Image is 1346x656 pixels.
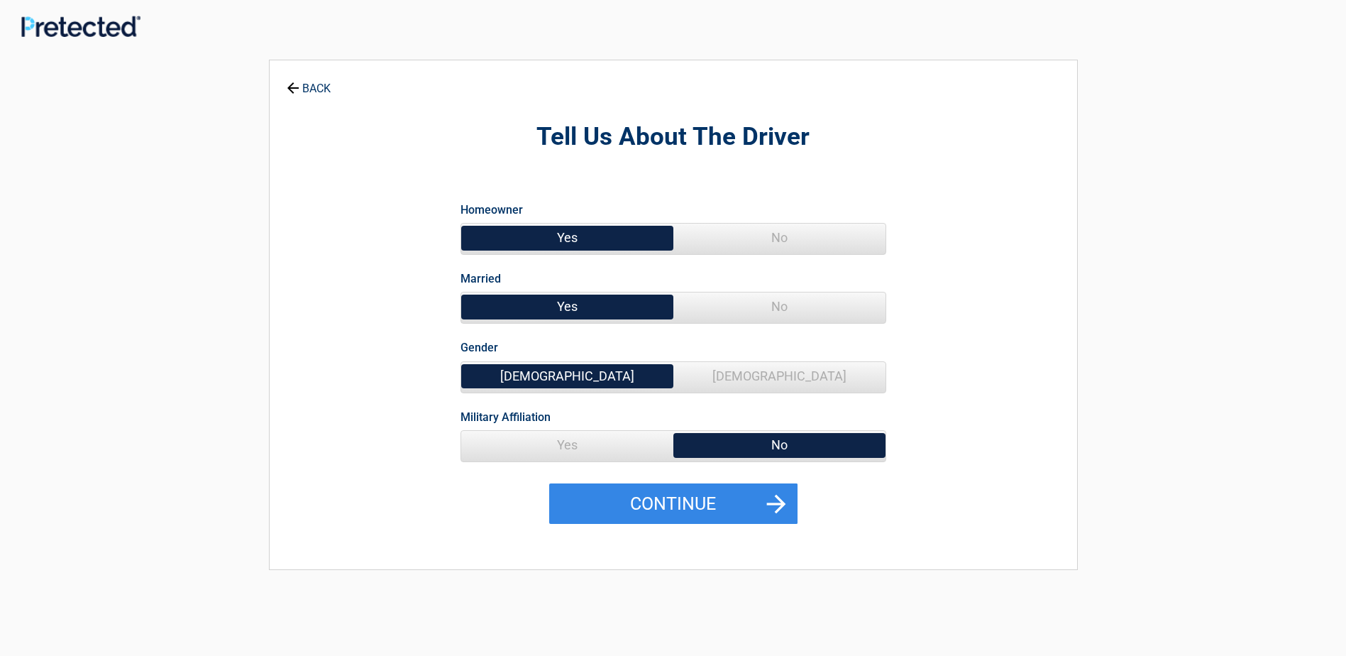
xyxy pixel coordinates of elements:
a: BACK [284,70,333,94]
span: No [673,293,886,321]
span: [DEMOGRAPHIC_DATA] [673,362,886,390]
label: Homeowner [460,200,523,219]
button: Continue [549,483,798,525]
label: Military Affiliation [460,408,551,427]
label: Gender [460,338,498,357]
span: [DEMOGRAPHIC_DATA] [461,362,673,390]
h2: Tell Us About The Driver [348,121,999,154]
img: Main Logo [21,16,140,37]
span: No [673,224,886,252]
span: No [673,431,886,459]
span: Yes [461,224,673,252]
span: Yes [461,431,673,459]
label: Married [460,269,501,288]
span: Yes [461,293,673,321]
